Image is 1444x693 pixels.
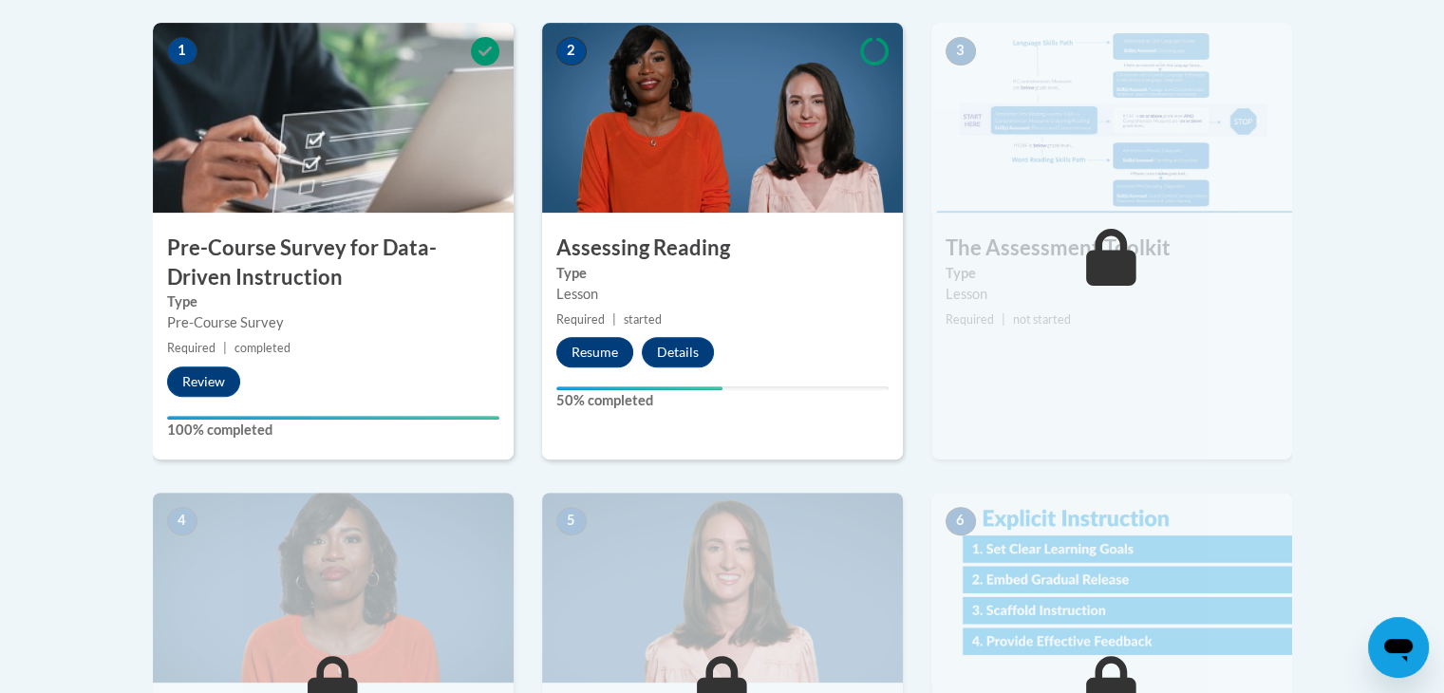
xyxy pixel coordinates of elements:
[946,263,1278,284] label: Type
[223,341,227,355] span: |
[542,23,903,213] img: Course Image
[624,312,662,327] span: started
[167,507,197,535] span: 4
[556,284,889,305] div: Lesson
[556,37,587,66] span: 2
[931,493,1292,683] img: Course Image
[542,234,903,263] h3: Assessing Reading
[167,341,216,355] span: Required
[1002,312,1005,327] span: |
[1368,617,1429,678] iframe: Button to launch messaging window
[167,416,499,420] div: Your progress
[946,284,1278,305] div: Lesson
[234,341,291,355] span: completed
[542,493,903,683] img: Course Image
[946,37,976,66] span: 3
[931,234,1292,263] h3: The Assessment Toolkit
[167,291,499,312] label: Type
[167,366,240,397] button: Review
[153,234,514,292] h3: Pre-Course Survey for Data-Driven Instruction
[556,390,889,411] label: 50% completed
[167,312,499,333] div: Pre-Course Survey
[612,312,616,327] span: |
[1013,312,1071,327] span: not started
[167,37,197,66] span: 1
[556,263,889,284] label: Type
[556,386,722,390] div: Your progress
[946,507,976,535] span: 6
[556,337,633,367] button: Resume
[153,493,514,683] img: Course Image
[642,337,714,367] button: Details
[167,420,499,440] label: 100% completed
[931,23,1292,213] img: Course Image
[556,312,605,327] span: Required
[556,507,587,535] span: 5
[946,312,994,327] span: Required
[153,23,514,213] img: Course Image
